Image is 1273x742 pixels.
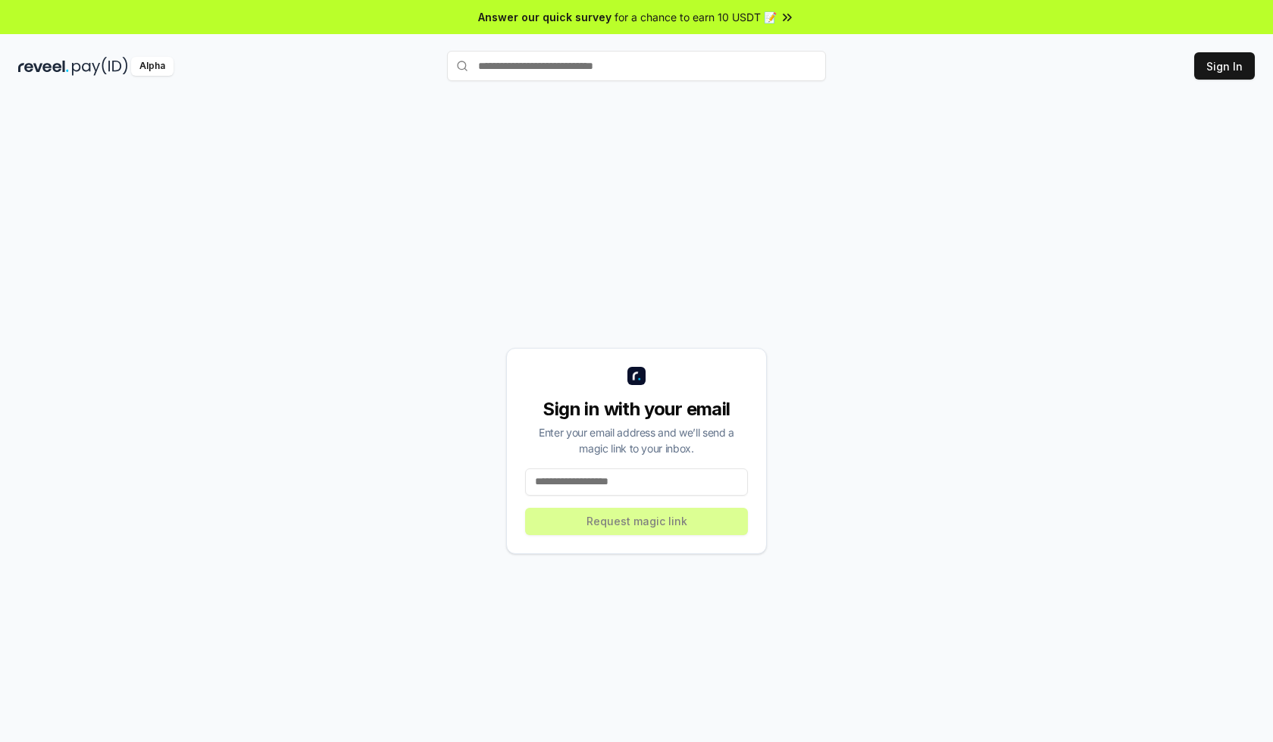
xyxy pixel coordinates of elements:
[478,9,611,25] span: Answer our quick survey
[615,9,777,25] span: for a chance to earn 10 USDT 📝
[525,424,748,456] div: Enter your email address and we’ll send a magic link to your inbox.
[525,397,748,421] div: Sign in with your email
[627,367,646,385] img: logo_small
[1194,52,1255,80] button: Sign In
[131,57,174,76] div: Alpha
[72,57,128,76] img: pay_id
[18,57,69,76] img: reveel_dark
